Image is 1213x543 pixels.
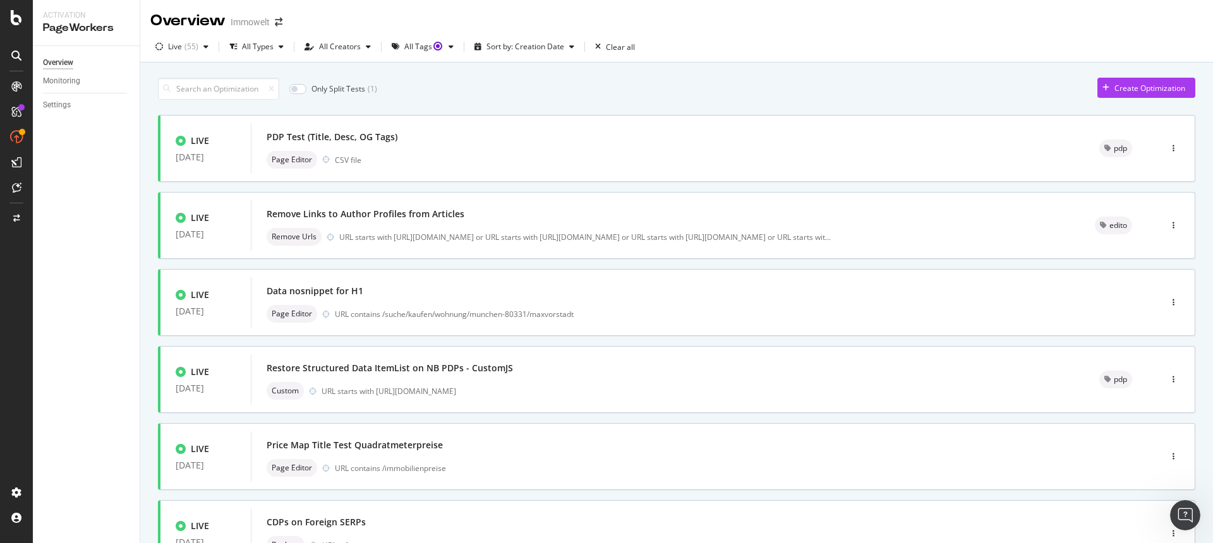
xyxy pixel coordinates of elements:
div: [DATE] [176,460,236,470]
div: neutral label [267,228,322,246]
div: [DATE] [176,229,236,239]
div: Immowelt [231,16,270,28]
div: neutral label [267,151,317,169]
div: LIVE [191,134,209,147]
div: Overview [43,56,73,69]
div: CSV file [335,155,361,165]
span: Custom [272,387,299,395]
div: ( 1 ) [368,83,377,94]
div: LIVE [191,289,209,301]
input: Search an Optimization [158,78,279,100]
button: Clear all [590,37,635,57]
div: Data nosnippet for H1 [267,285,363,297]
span: Page Editor [272,310,312,318]
div: LIVE [191,520,209,532]
span: Page Editor [272,464,312,472]
div: ( 55 ) [184,43,198,51]
div: [DATE] [176,383,236,393]
span: edito [1109,222,1127,229]
div: URL starts with [URL][DOMAIN_NAME] or URL starts with [URL][DOMAIN_NAME] or URL starts with [URL]... [339,232,831,242]
div: All Tags [404,43,444,51]
div: neutral label [1095,217,1132,234]
button: Create Optimization [1097,78,1195,98]
div: PageWorkers [43,21,130,35]
span: ... [825,232,831,242]
button: Live(55) [150,37,214,57]
div: LIVE [191,443,209,455]
span: Page Editor [272,156,312,164]
div: Restore Structured Data ItemList on NB PDPs - CustomJS [267,362,513,374]
div: All Types [242,43,274,51]
div: neutral label [1099,140,1132,157]
div: Monitoring [43,75,80,88]
div: [DATE] [176,306,236,316]
a: Settings [43,98,131,112]
div: neutral label [267,305,317,323]
div: neutral label [267,459,317,477]
div: Activation [43,10,130,21]
div: neutral label [267,382,304,400]
button: All Types [224,37,289,57]
div: Remove Links to Author Profiles from Articles [267,208,464,220]
div: Settings [43,98,71,112]
div: neutral label [1099,371,1132,388]
div: Create Optimization [1114,83,1185,93]
button: All TagsTooltip anchor [387,37,459,57]
div: Tooltip anchor [432,40,444,52]
div: URL contains /suche/kaufen/wohnung/munchen-80331/maxvorstadt [335,309,1107,319]
div: Price Map Title Test Quadratmeterpreise [267,439,443,451]
a: Overview [43,56,131,69]
div: Sort by: Creation Date [486,43,564,51]
div: LIVE [191,366,209,378]
div: CDPs on Foreign SERPs [267,516,366,528]
a: Monitoring [43,75,131,88]
div: Clear all [606,42,635,52]
button: Sort by: Creation Date [469,37,579,57]
div: URL starts with [URL][DOMAIN_NAME] [322,386,1069,397]
div: All Creators [319,43,361,51]
div: PDP Test (Title, Desc, OG Tags) [267,131,397,143]
div: Only Split Tests [311,83,365,94]
div: URL contains /immobilienpreise [335,463,1107,474]
div: Live [168,43,182,51]
div: arrow-right-arrow-left [275,18,282,27]
div: LIVE [191,212,209,224]
button: All Creators [299,37,376,57]
span: pdp [1114,145,1127,152]
div: [DATE] [176,152,236,162]
div: Overview [150,10,226,32]
span: pdp [1114,376,1127,383]
span: Remove Urls [272,233,317,241]
iframe: Intercom live chat [1170,500,1200,530]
